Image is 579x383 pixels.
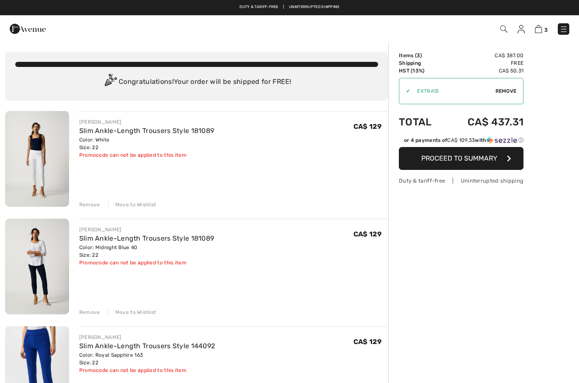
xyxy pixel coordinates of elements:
td: HST (13%) [399,67,445,75]
img: Congratulation2.svg [102,74,119,91]
span: CA$ 129 [354,230,381,238]
img: Slim Ankle-Length Trousers Style 181089 [5,111,69,207]
input: Promo code [410,78,495,104]
td: Total [399,108,445,136]
span: Proceed to Summary [421,154,497,162]
td: CA$ 50.31 [445,67,523,75]
div: or 4 payments ofCA$ 109.33withSezzle Click to learn more about Sezzle [399,136,523,147]
span: 3 [544,27,548,33]
img: Search [500,25,507,33]
a: Slim Ankle-Length Trousers Style 181089 [79,234,214,242]
span: 3 [417,53,420,58]
img: Slim Ankle-Length Trousers Style 181089 [5,219,69,314]
img: Menu [560,25,568,33]
td: CA$ 437.31 [445,108,523,136]
span: CA$ 129 [354,122,381,130]
td: Shipping [399,59,445,67]
div: Promocode can not be applied to this item [79,151,214,159]
img: Sezzle [487,136,517,144]
button: Proceed to Summary [399,147,523,170]
div: Remove [79,201,100,208]
div: ✔ [399,87,410,95]
td: Items ( ) [399,52,445,59]
div: Promocode can not be applied to this item [79,259,214,266]
span: CA$ 129 [354,338,381,346]
div: Color: White Size: 22 [79,136,214,151]
td: Free [445,59,523,67]
img: Shopping Bag [535,25,542,33]
div: Move to Wishlist [108,201,156,208]
div: or 4 payments of with [404,136,524,144]
img: 1ère Avenue [10,20,46,37]
div: Duty & tariff-free | Uninterrupted shipping [399,177,523,185]
div: [PERSON_NAME] [79,118,214,126]
td: CA$ 387.00 [445,52,523,59]
div: Remove [79,308,100,316]
img: My Info [518,25,525,33]
div: Congratulations! Your order will be shipped for FREE! [15,74,378,91]
div: [PERSON_NAME] [79,226,214,233]
a: 3 [535,24,548,34]
div: Promocode can not be applied to this item [79,366,215,374]
div: Move to Wishlist [108,308,156,316]
a: Slim Ankle-Length Trousers Style 144092 [79,342,215,350]
a: Slim Ankle-Length Trousers Style 181089 [79,127,214,135]
span: Remove [495,87,517,95]
span: CA$ 109.33 [447,137,475,143]
div: Color: Midnight Blue 40 Size: 22 [79,244,214,259]
div: [PERSON_NAME] [79,333,215,341]
div: Color: Royal Sapphire 163 Size: 22 [79,351,215,366]
a: 1ère Avenue [10,24,46,32]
